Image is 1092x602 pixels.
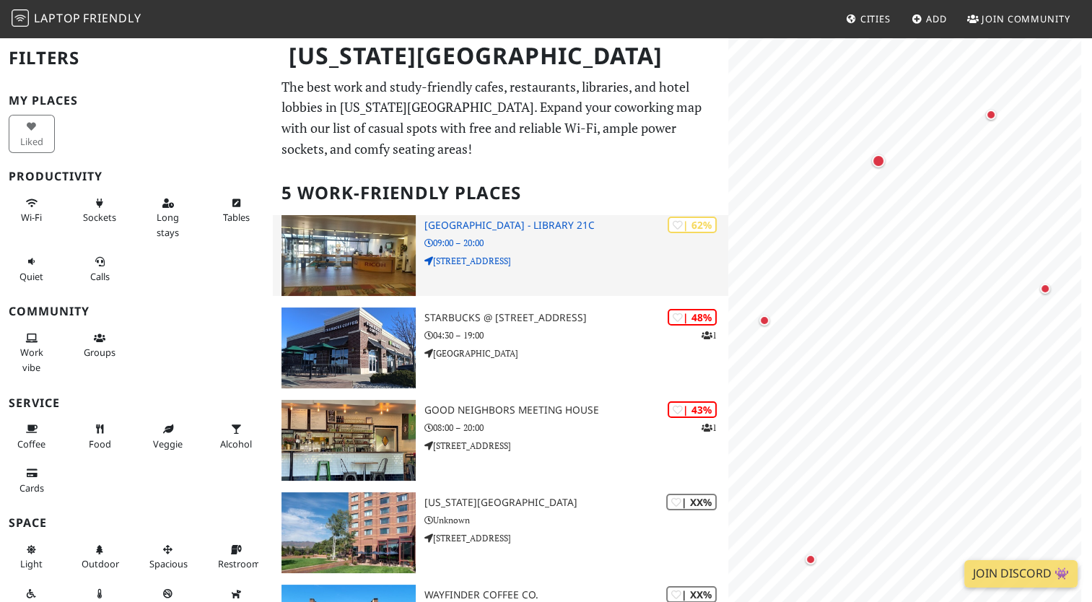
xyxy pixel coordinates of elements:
img: Good Neighbors Meeting House [281,400,416,481]
span: People working [20,346,43,373]
button: Wi-Fi [9,191,55,230]
span: Spacious [149,557,188,570]
div: Map marker [864,147,893,175]
span: Natural light [20,557,43,570]
p: [STREET_ADDRESS] [424,439,728,453]
button: Groups [77,326,123,365]
h3: Service [9,396,264,410]
a: Join Discord 👾 [964,560,1078,588]
p: 09:00 – 20:00 [424,236,728,250]
div: | XX% [666,494,717,510]
span: Video/audio calls [90,270,110,283]
button: Outdoor [77,538,123,576]
span: Work-friendly tables [223,211,250,224]
button: Work vibe [9,326,55,379]
div: | 48% [668,309,717,326]
img: Pikes Peak Library District - Library 21c [281,215,416,296]
h3: Space [9,516,264,530]
button: Coffee [9,417,55,455]
span: Laptop [34,10,81,26]
button: Veggie [145,417,191,455]
a: Add [906,6,953,32]
p: [STREET_ADDRESS] [424,531,728,545]
p: The best work and study-friendly cafes, restaurants, libraries, and hotel lobbies in [US_STATE][G... [281,77,719,160]
h3: My Places [9,94,264,108]
span: Cities [860,12,891,25]
button: Light [9,538,55,576]
p: [STREET_ADDRESS] [424,254,728,268]
h3: Good Neighbors Meeting House [424,404,728,416]
span: Group tables [84,346,115,359]
h2: Filters [9,36,264,80]
p: [GEOGRAPHIC_DATA] [424,346,728,360]
div: Map marker [796,545,825,574]
span: Coffee [17,437,45,450]
p: 1 [702,421,717,435]
span: Join Community [982,12,1070,25]
div: | 43% [668,401,717,418]
h2: 5 Work-Friendly Places [281,171,719,215]
p: Unknown [424,513,728,527]
button: Cards [9,461,55,500]
a: Good Neighbors Meeting House | 43% 1 Good Neighbors Meeting House 08:00 – 20:00 [STREET_ADDRESS] [273,400,728,481]
button: Restroom [214,538,260,576]
button: Long stays [145,191,191,244]
a: Cities [840,6,896,32]
span: Restroom [218,557,261,570]
h3: Wayfinder Coffee Co. [424,589,728,601]
a: Colorado Springs Marriott | XX% [US_STATE][GEOGRAPHIC_DATA] Unknown [STREET_ADDRESS] [273,492,728,573]
span: Alcohol [220,437,252,450]
p: 08:00 – 20:00 [424,421,728,435]
div: Map marker [977,100,1005,129]
span: Friendly [83,10,141,26]
span: Quiet [19,270,43,283]
button: Spacious [145,538,191,576]
span: Credit cards [19,481,44,494]
h3: [GEOGRAPHIC_DATA] - Library 21c [424,219,728,232]
img: LaptopFriendly [12,9,29,27]
h3: Starbucks @ [STREET_ADDRESS] [424,312,728,324]
span: Long stays [157,211,179,238]
button: Alcohol [214,417,260,455]
span: Veggie [153,437,183,450]
a: Pikes Peak Library District - Library 21c | 62% [GEOGRAPHIC_DATA] - Library 21c 09:00 – 20:00 [ST... [273,215,728,296]
img: Starbucks @ 9275 N Union Blvd [281,307,416,388]
button: Tables [214,191,260,230]
span: Food [89,437,111,450]
h3: Community [9,305,264,318]
button: Sockets [77,191,123,230]
p: 1 [702,328,717,342]
h3: [US_STATE][GEOGRAPHIC_DATA] [424,497,728,509]
div: Map marker [1031,274,1060,303]
span: Stable Wi-Fi [21,211,42,224]
span: Outdoor area [82,557,119,570]
div: | 62% [668,217,717,233]
button: Calls [77,250,123,288]
span: Power sockets [83,211,116,224]
button: Quiet [9,250,55,288]
a: LaptopFriendly LaptopFriendly [12,6,141,32]
a: Join Community [961,6,1076,32]
img: Colorado Springs Marriott [281,492,416,573]
a: Starbucks @ 9275 N Union Blvd | 48% 1 Starbucks @ [STREET_ADDRESS] 04:30 – 19:00 [GEOGRAPHIC_DATA] [273,307,728,388]
h1: [US_STATE][GEOGRAPHIC_DATA] [277,36,725,76]
h3: Productivity [9,170,264,183]
span: Add [926,12,947,25]
div: Map marker [750,306,779,335]
button: Food [77,417,123,455]
p: 04:30 – 19:00 [424,328,728,342]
